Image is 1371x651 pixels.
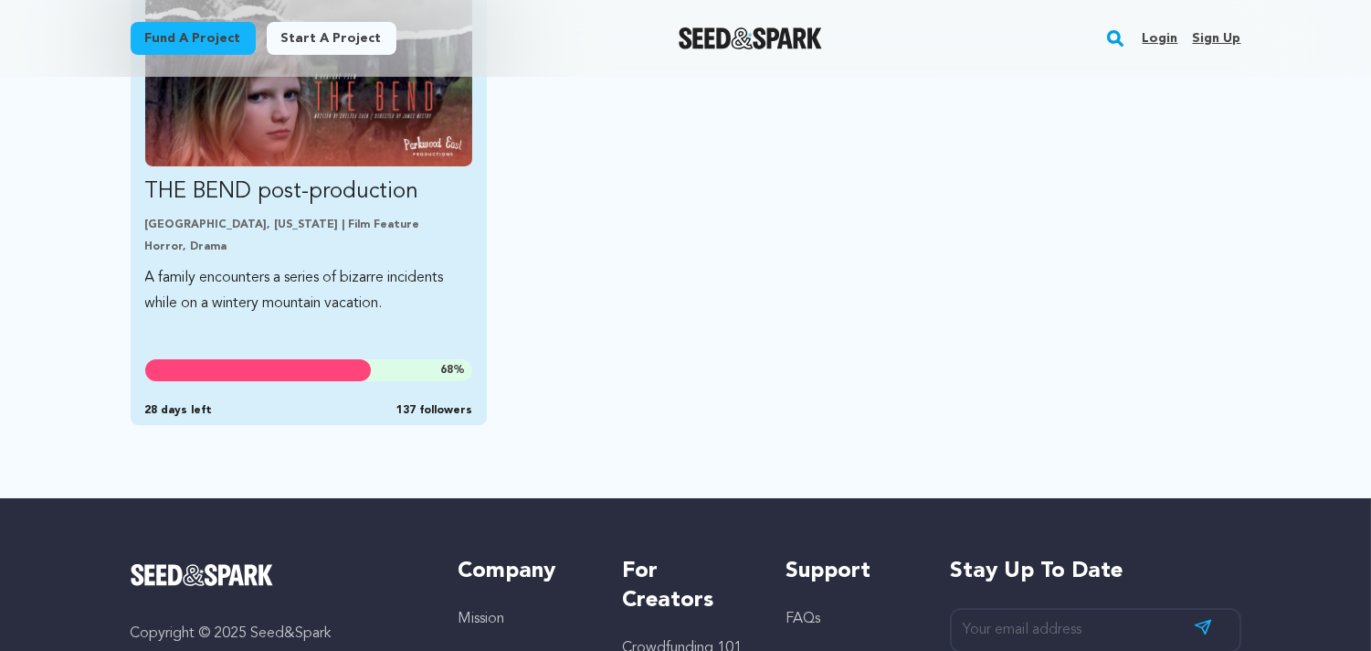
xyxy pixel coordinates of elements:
a: Mission [458,612,504,626]
a: Login [1142,24,1177,53]
p: Horror, Drama [145,240,473,254]
h5: Support [786,557,912,586]
a: Start a project [267,22,396,55]
h5: Company [458,557,585,586]
h5: For Creators [622,557,749,615]
img: Seed&Spark Logo Dark Mode [679,27,822,49]
a: FAQs [786,612,820,626]
img: Seed&Spark Logo [131,564,274,586]
span: 28 days left [145,403,213,418]
p: Copyright © 2025 Seed&Spark [131,623,422,645]
a: Fund a project [131,22,256,55]
a: Seed&Spark Homepage [131,564,422,586]
span: 68 [440,365,453,376]
p: [GEOGRAPHIC_DATA], [US_STATE] | Film Feature [145,218,473,232]
p: THE BEND post-production [145,177,473,207]
span: 137 followers [396,403,472,418]
a: Seed&Spark Homepage [679,27,822,49]
h5: Stay up to date [950,557,1241,586]
p: A family encounters a series of bizarre incidents while on a wintery mountain vacation. [145,265,473,316]
span: % [440,363,465,378]
a: Sign up [1192,24,1240,53]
